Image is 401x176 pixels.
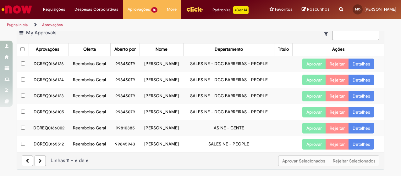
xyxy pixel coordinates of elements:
td: 99845943 [110,136,140,152]
span: MO [355,7,360,11]
span: Rascunhos [307,6,330,12]
td: SALES NE - DCC BARREIRAS - PEOPLE [184,56,274,72]
a: Detalhes [349,123,374,133]
td: Reembolso Geral [69,104,110,120]
td: 99845079 [110,104,140,120]
a: Detalhes [349,139,374,150]
img: ServiceNow [1,3,33,16]
ul: Trilhas de página [5,19,263,31]
td: Reembolso Geral [69,72,110,88]
td: DCREQ0166126 [29,56,69,72]
span: My Approvals [26,30,56,36]
td: SALES NE - DCC BARREIRAS - PEOPLE [184,88,274,104]
td: Reembolso Geral [69,56,110,72]
div: Aberto por [114,46,136,53]
button: Rejeitar [326,91,349,101]
a: Detalhes [349,107,374,117]
td: SALES NE - DCC BARREIRAS - PEOPLE [184,104,274,120]
span: Favoritos [275,6,292,13]
span: Requisições [43,6,65,13]
button: Rejeitar [326,107,349,117]
button: Aprovar [302,123,326,133]
td: [PERSON_NAME] [140,56,184,72]
button: Aprovar [302,75,326,85]
td: SALES NE - DCC BARREIRAS - PEOPLE [184,72,274,88]
td: Reembolso Geral [69,120,110,136]
span: More [167,6,177,13]
button: Rejeitar [326,59,349,69]
button: Rejeitar [326,139,349,150]
a: Detalhes [349,59,374,69]
div: Título [278,46,289,53]
button: Aprovar [302,107,326,117]
div: Ações [332,46,344,53]
button: Aprovar [302,139,326,150]
td: [PERSON_NAME] [140,136,184,152]
span: [PERSON_NAME] [365,7,396,12]
a: Rascunhos [302,7,330,13]
th: Aprovações [29,43,69,56]
td: AS NE - GENTE [184,120,274,136]
a: Página inicial [7,22,29,27]
td: DCREQ0165512 [29,136,69,152]
div: Departamento [215,46,243,53]
td: [PERSON_NAME] [140,72,184,88]
td: DCREQ0166124 [29,72,69,88]
span: Aprovações [128,6,150,13]
div: Oferta [83,46,96,53]
span: 16 [151,7,157,13]
div: Padroniza [212,6,249,14]
td: 99845079 [110,72,140,88]
td: [PERSON_NAME] [140,104,184,120]
div: Nome [156,46,168,53]
td: 99810385 [110,120,140,136]
td: [PERSON_NAME] [140,88,184,104]
button: Aprovar [302,59,326,69]
p: +GenAi [233,6,249,14]
td: DCREQ0166105 [29,104,69,120]
div: Linhas 11 − 6 de 6 [22,157,379,164]
td: [PERSON_NAME] [140,120,184,136]
button: Rejeitar [326,123,349,133]
a: Aprovações [42,22,63,27]
i: Mostrar filtros para: Suas Solicitações [324,32,331,36]
td: DCREQ0166002 [29,120,69,136]
td: 99845079 [110,88,140,104]
td: 99845079 [110,56,140,72]
img: click_logo_yellow_360x200.png [186,4,203,14]
a: Detalhes [349,75,374,85]
td: Reembolso Geral [69,88,110,104]
td: DCREQ0166123 [29,88,69,104]
button: Rejeitar [326,75,349,85]
a: Detalhes [349,91,374,101]
td: Reembolso Geral [69,136,110,152]
td: SALES NE - PEOPLE [184,136,274,152]
button: Aprovar [302,91,326,101]
span: Despesas Corporativas [74,6,118,13]
div: Aprovações [36,46,59,53]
